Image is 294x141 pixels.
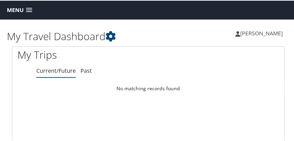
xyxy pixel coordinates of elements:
[81,66,92,74] a: Past
[3,4,36,15] a: Menu
[7,28,148,43] h1: My Travel Dashboard
[241,29,283,36] span: [PERSON_NAME]
[7,6,24,13] span: Menu
[236,22,290,43] a: [PERSON_NAME]
[12,82,284,94] td: No matching records found
[17,47,143,61] h1: My Trips
[36,66,76,74] a: Current/Future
